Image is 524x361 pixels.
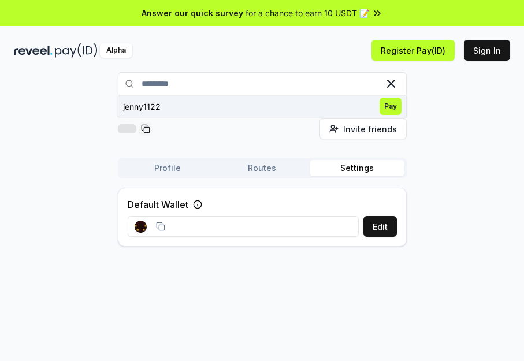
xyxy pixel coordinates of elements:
[123,101,161,113] div: jenny1122
[319,118,407,139] button: Invite friends
[215,160,310,176] button: Routes
[246,7,369,19] span: for a chance to earn 10 USDT 📝
[14,43,53,58] img: reveel_dark
[310,160,404,176] button: Settings
[464,40,510,61] button: Sign In
[55,43,98,58] img: pay_id
[142,7,243,19] span: Answer our quick survey
[343,123,397,135] span: Invite friends
[380,98,402,115] span: Pay
[363,216,397,237] button: Edit
[371,40,455,61] button: Register Pay(ID)
[100,43,132,58] div: Alpha
[120,160,215,176] button: Profile
[128,198,188,211] label: Default Wallet
[118,96,407,117] button: jenny1122Pay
